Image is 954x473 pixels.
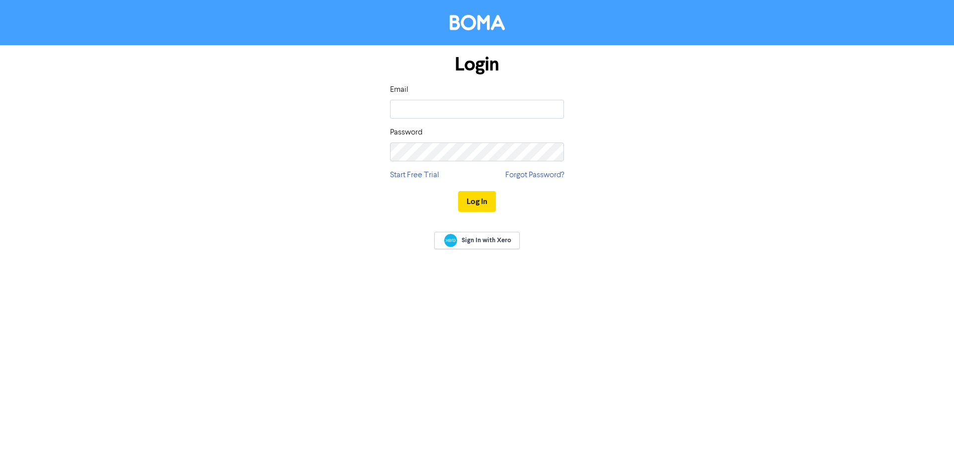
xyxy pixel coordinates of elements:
[444,234,457,247] img: Xero logo
[390,169,439,181] a: Start Free Trial
[390,84,408,96] label: Email
[450,15,505,30] img: BOMA Logo
[390,53,564,76] h1: Login
[462,236,511,245] span: Sign In with Xero
[390,127,422,138] label: Password
[458,191,496,212] button: Log In
[434,232,520,249] a: Sign In with Xero
[505,169,564,181] a: Forgot Password?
